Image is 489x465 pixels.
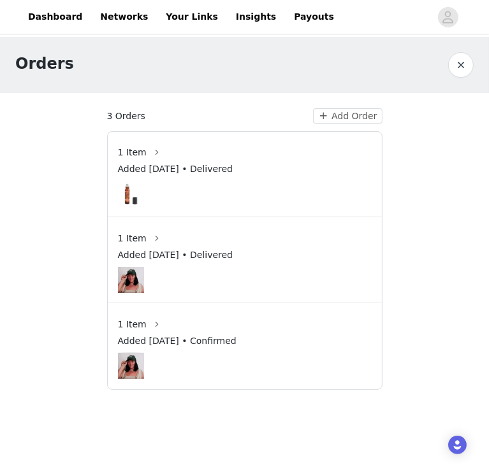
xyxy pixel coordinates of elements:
[286,3,342,31] a: Payouts
[118,334,237,348] span: Added [DATE] • Confirmed
[118,267,144,293] img: The Birth Belongs to Women Hat
[442,7,454,27] div: avatar
[107,110,145,123] span: 3 Orders
[228,3,284,31] a: Insights
[313,108,383,124] button: Add Order
[158,3,226,31] a: Your Links
[92,3,156,31] a: Networks
[118,146,147,159] span: 1 Item
[118,318,147,331] span: 1 Item
[118,181,144,207] img: Liquid Gold
[118,232,147,245] span: 1 Item
[20,3,90,31] a: Dashboard
[15,52,74,75] h1: Orders
[448,436,467,454] div: Open Intercom Messenger
[118,162,233,176] span: Added [DATE] • Delivered
[118,353,144,379] img: The Birth Belongs to Women Hat
[118,248,233,262] span: Added [DATE] • Delivered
